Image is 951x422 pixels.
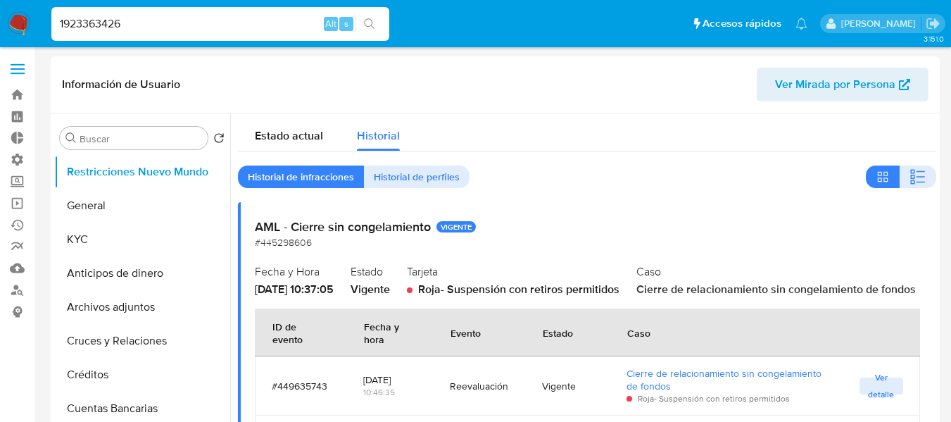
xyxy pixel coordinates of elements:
[841,17,921,30] p: zoe.breuer@mercadolibre.com
[62,77,180,92] h1: Información de Usuario
[926,16,940,31] a: Salir
[775,68,895,101] span: Ver Mirada por Persona
[795,18,807,30] a: Notificaciones
[325,17,336,30] span: Alt
[65,132,77,144] button: Buscar
[54,324,230,358] button: Cruces y Relaciones
[757,68,928,101] button: Ver Mirada por Persona
[54,256,230,290] button: Anticipos de dinero
[355,14,384,34] button: search-icon
[54,223,230,256] button: KYC
[344,17,348,30] span: s
[80,132,202,145] input: Buscar
[54,189,230,223] button: General
[213,132,225,148] button: Volver al orden por defecto
[51,15,389,33] input: Buscar usuario o caso...
[54,155,230,189] button: Restricciones Nuevo Mundo
[54,290,230,324] button: Archivos adjuntos
[703,16,781,31] span: Accesos rápidos
[54,358,230,392] button: Créditos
